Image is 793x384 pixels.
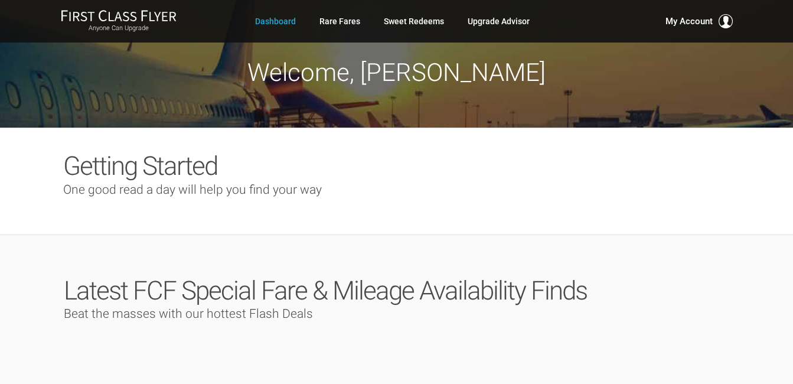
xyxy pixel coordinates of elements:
a: Upgrade Advisor [468,11,530,32]
span: Welcome, [PERSON_NAME] [247,58,546,87]
small: Anyone Can Upgrade [61,24,177,32]
a: First Class FlyerAnyone Can Upgrade [61,9,177,33]
img: First Class Flyer [61,9,177,22]
span: Getting Started [63,151,217,181]
button: My Account [665,14,733,28]
a: Dashboard [255,11,296,32]
a: Rare Fares [319,11,360,32]
span: Latest FCF Special Fare & Mileage Availability Finds [64,275,587,306]
span: My Account [665,14,713,28]
span: One good read a day will help you find your way [63,183,322,197]
a: Sweet Redeems [384,11,444,32]
span: Beat the masses with our hottest Flash Deals [64,307,313,321]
